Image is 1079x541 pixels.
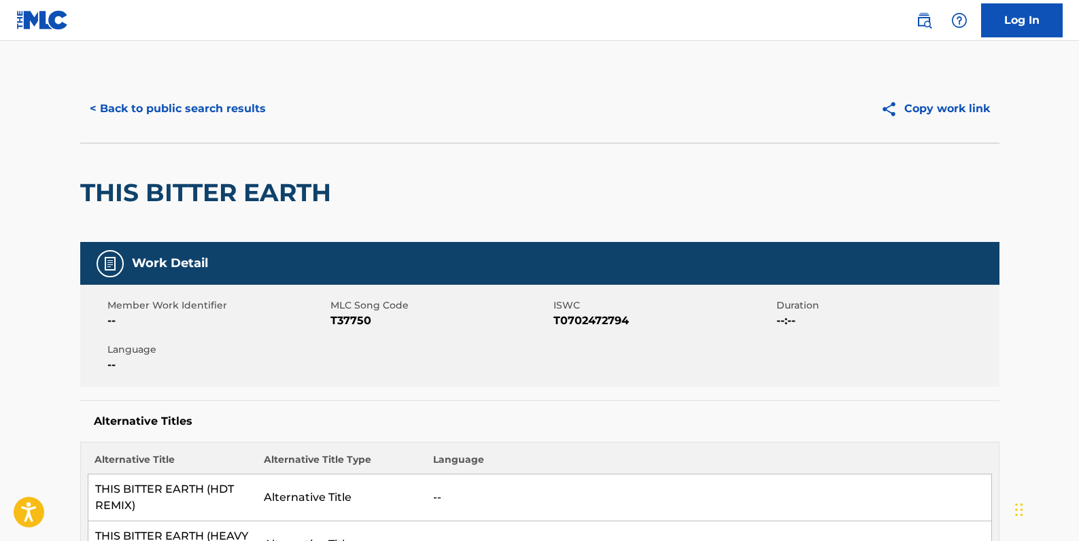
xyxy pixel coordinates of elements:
a: Public Search [910,7,938,34]
span: T0702472794 [553,313,773,329]
span: -- [107,313,327,329]
span: ISWC [553,298,773,313]
td: -- [426,474,991,521]
iframe: Chat Widget [1011,476,1079,541]
img: search [916,12,932,29]
span: Member Work Identifier [107,298,327,313]
th: Alternative Title Type [257,453,426,474]
img: Copy work link [880,101,904,118]
img: help [951,12,967,29]
h5: Alternative Titles [94,415,986,428]
span: Duration [776,298,996,313]
button: Copy work link [871,92,999,126]
td: THIS BITTER EARTH (HDT REMIX) [88,474,257,521]
h5: Work Detail [132,256,208,271]
img: Work Detail [102,256,118,272]
td: Alternative Title [257,474,426,521]
th: Alternative Title [88,453,257,474]
span: --:-- [776,313,996,329]
h2: THIS BITTER EARTH [80,177,338,208]
button: < Back to public search results [80,92,275,126]
span: T37750 [330,313,550,329]
div: Help [946,7,973,34]
span: -- [107,357,327,373]
a: Log In [981,3,1063,37]
div: Drag [1015,489,1023,530]
th: Language [426,453,991,474]
img: MLC Logo [16,10,69,30]
span: Language [107,343,327,357]
span: MLC Song Code [330,298,550,313]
